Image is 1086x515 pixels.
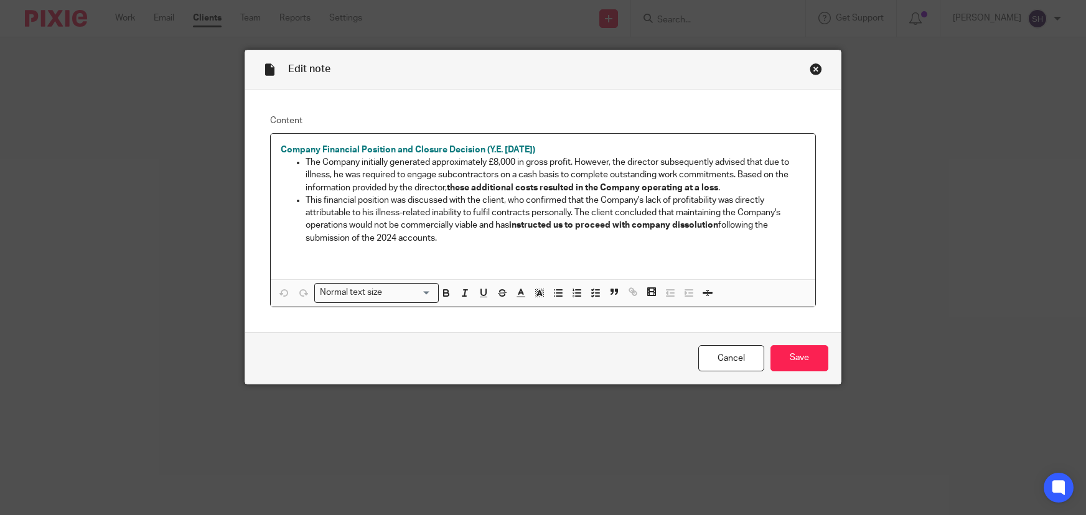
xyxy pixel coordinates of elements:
div: Search for option [314,283,439,302]
strong: instructed us to proceed with company dissolution [509,221,718,230]
div: Close this dialog window [810,63,822,75]
input: Save [770,345,828,372]
p: This financial position was discussed with the client, who confirmed that the Company's lack of p... [306,194,806,244]
input: Search for option [386,286,431,299]
span: Normal text size [317,286,385,299]
span: Edit note [288,64,330,74]
span: Company Financial Position and Closure Decision (Y.E. [DATE]) [281,146,535,154]
p: The Company initially generated approximately £8,000 in gross profit. However, the director subse... [306,156,806,194]
a: Cancel [698,345,764,372]
strong: these additional costs resulted in the Company operating at a loss [447,183,718,192]
label: Content [270,114,817,127]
